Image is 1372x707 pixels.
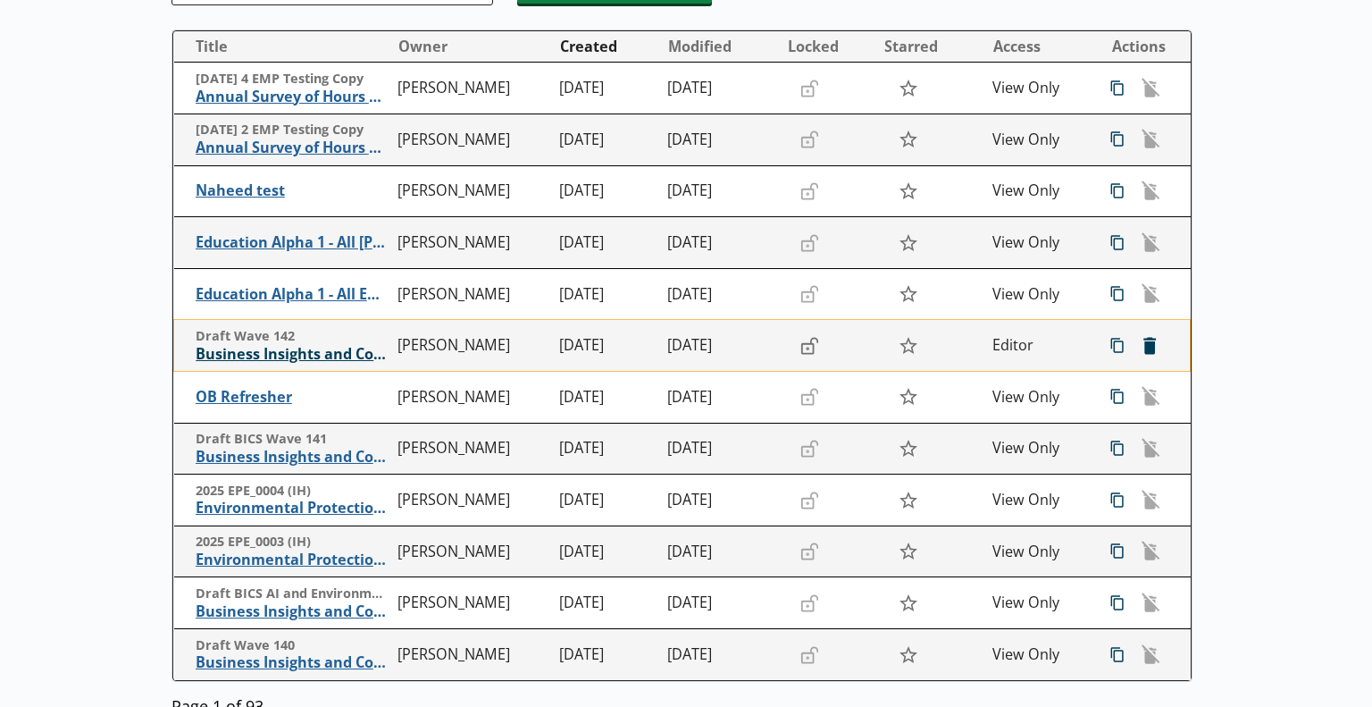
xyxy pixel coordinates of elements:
button: Star [889,329,927,363]
td: [PERSON_NAME] [390,165,553,217]
td: [DATE] [552,114,660,166]
td: [DATE] [660,268,779,320]
button: Access [985,32,1092,61]
span: Business Insights and Conditions Survey (BICS) [196,448,389,467]
span: Education Alpha 1 - All EWNI quals [196,285,389,304]
td: View Only [984,629,1092,681]
span: 2025 EPE_0003 (IH) [196,534,389,551]
span: Business Insights and Conditions Survey (BICS) [196,653,389,672]
td: View Only [984,526,1092,577]
span: Draft Wave 142 [196,328,389,345]
td: [DATE] [552,629,660,681]
td: View Only [984,268,1092,320]
span: [DATE] 4 EMP Testing Copy [196,71,389,88]
td: [DATE] [552,320,660,372]
td: [PERSON_NAME] [390,114,553,166]
td: [DATE] [660,63,779,114]
td: View Only [984,63,1092,114]
button: Star [889,637,927,671]
span: OB Refresher [196,388,389,407]
span: Annual Survey of Hours and Earnings ([PERSON_NAME]) [196,139,389,157]
td: [PERSON_NAME] [390,423,553,475]
span: Environmental Protection Expenditure [196,551,389,569]
td: View Only [984,114,1092,166]
td: View Only [984,372,1092,424]
span: [DATE] 2 EMP Testing Copy [196,122,389,139]
td: [DATE] [660,526,779,577]
button: Star [889,586,927,620]
td: [DATE] [552,577,660,629]
td: [PERSON_NAME] [390,526,553,577]
span: Annual Survey of Hours and Earnings ([PERSON_NAME]) [196,88,389,106]
td: [DATE] [552,268,660,320]
span: Education Alpha 1 - All [PERSON_NAME] [196,233,389,252]
td: [DATE] [660,577,779,629]
span: Draft Wave 140 [196,637,389,654]
td: View Only [984,217,1092,269]
button: Created [553,32,659,61]
td: View Only [984,475,1092,526]
td: [DATE] [552,526,660,577]
span: Business Insights and Conditions Survey (BICS) [196,602,389,621]
td: [PERSON_NAME] [390,475,553,526]
span: Business Insights and Conditions Survey (BICS) [196,345,389,364]
td: View Only [984,165,1092,217]
button: Star [889,122,927,156]
button: Star [889,432,927,466]
td: [DATE] [660,165,779,217]
button: Star [889,277,927,311]
td: [DATE] [552,475,660,526]
span: Draft BICS Wave 141 [196,431,389,448]
td: [DATE] [660,475,779,526]
td: [PERSON_NAME] [390,577,553,629]
button: Lock [791,331,827,361]
span: Naheed test [196,181,389,200]
td: [PERSON_NAME] [390,217,553,269]
td: [PERSON_NAME] [390,268,553,320]
button: Locked [780,32,875,61]
button: Star [889,534,927,568]
td: Editor [984,320,1092,372]
td: [DATE] [660,217,779,269]
td: [PERSON_NAME] [390,63,553,114]
td: [DATE] [660,320,779,372]
button: Modified [661,32,778,61]
td: [DATE] [660,114,779,166]
span: 2025 EPE_0004 (IH) [196,483,389,500]
button: Title [181,32,389,61]
button: Star [889,225,927,259]
td: [PERSON_NAME] [390,320,553,372]
td: [DATE] [660,372,779,424]
td: [DATE] [660,423,779,475]
td: [DATE] [552,63,660,114]
span: Draft BICS AI and Environment questions [196,585,389,602]
td: View Only [984,423,1092,475]
td: [DATE] [552,217,660,269]
span: Environmental Protection Expenditure [196,499,389,518]
td: [PERSON_NAME] [390,372,553,424]
td: [DATE] [552,372,660,424]
button: Owner [391,32,552,61]
td: [DATE] [552,165,660,217]
td: [PERSON_NAME] [390,629,553,681]
button: Star [889,483,927,517]
th: Actions [1092,31,1190,63]
td: View Only [984,577,1092,629]
td: [DATE] [660,629,779,681]
button: Star [889,380,927,414]
button: Star [889,174,927,208]
button: Starred [877,32,983,61]
button: Star [889,72,927,105]
td: [DATE] [552,423,660,475]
